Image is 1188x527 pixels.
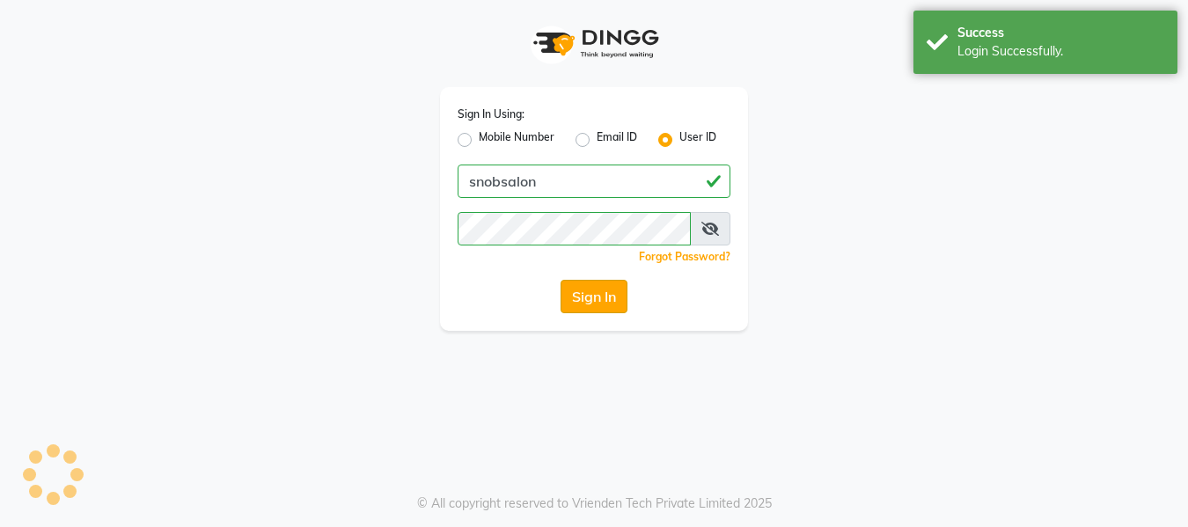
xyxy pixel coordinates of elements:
label: User ID [679,129,716,150]
div: Success [957,24,1164,42]
div: Login Successfully. [957,42,1164,61]
label: Email ID [597,129,637,150]
button: Sign In [561,280,627,313]
input: Username [458,212,691,245]
img: logo1.svg [524,18,664,70]
a: Forgot Password? [639,250,730,263]
input: Username [458,165,730,198]
label: Mobile Number [479,129,554,150]
label: Sign In Using: [458,106,524,122]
